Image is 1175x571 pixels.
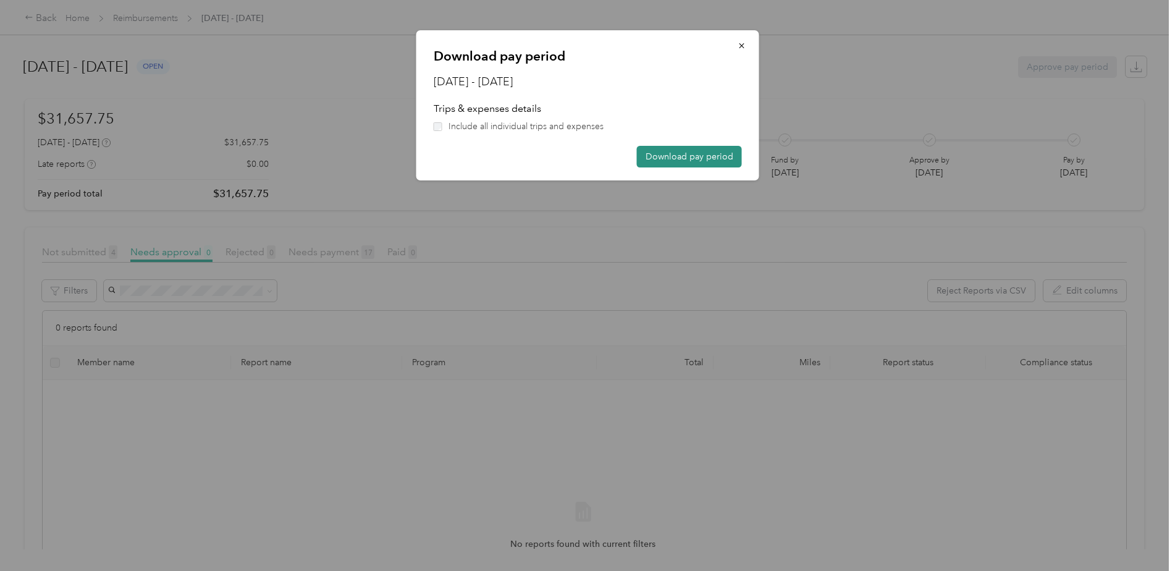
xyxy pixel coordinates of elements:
[434,122,442,131] input: Include all individual trips and expenses
[449,120,604,133] span: Include all individual trips and expenses
[434,101,742,116] p: Trips & expenses details
[434,48,742,65] p: Download pay period
[1106,502,1175,571] iframe: Everlance-gr Chat Button Frame
[637,146,742,167] button: Download pay period
[434,74,742,90] h2: [DATE] - [DATE]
